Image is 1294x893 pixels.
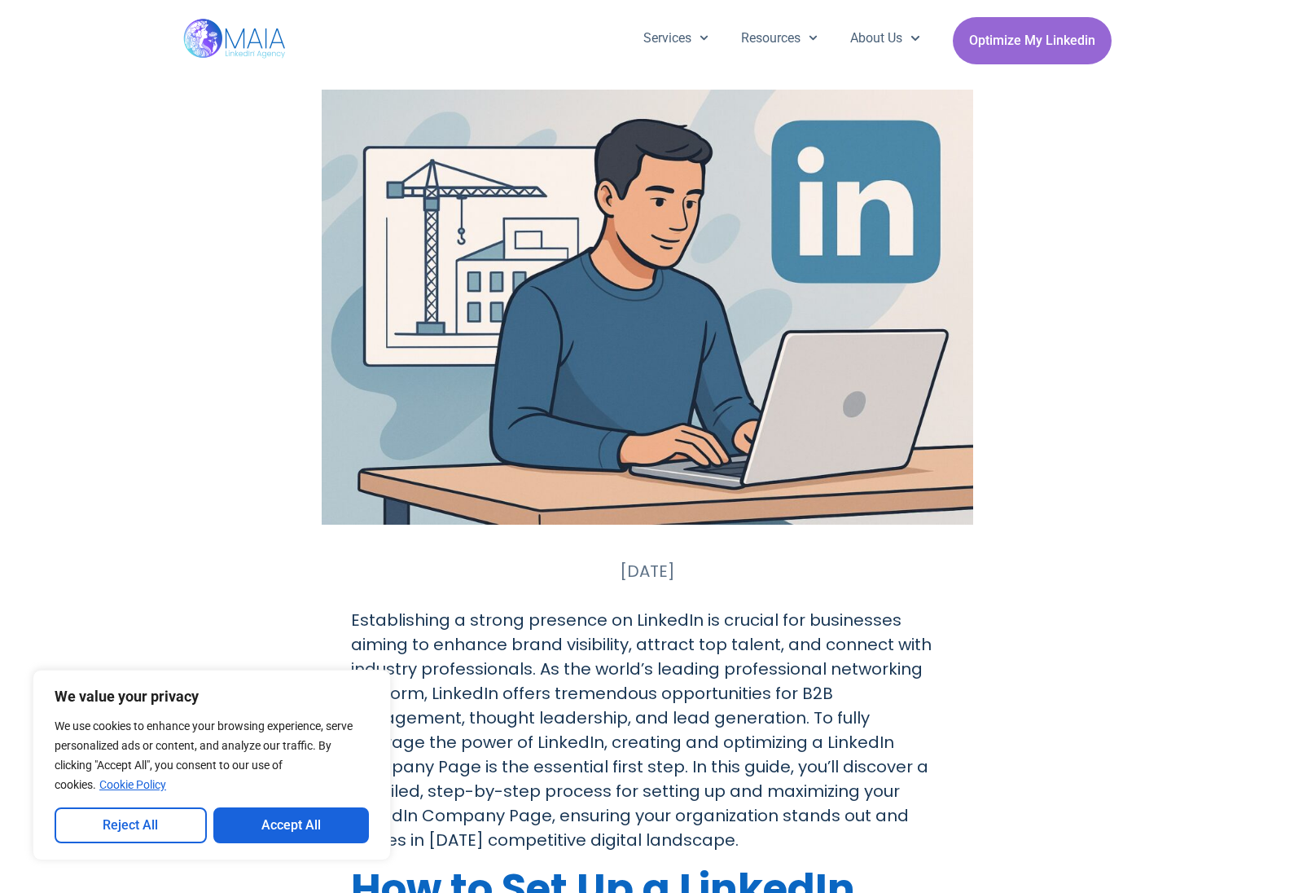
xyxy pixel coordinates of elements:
button: Reject All [55,807,207,843]
p: We use cookies to enhance your browsing experience, serve personalized ads or content, and analyz... [55,716,369,794]
a: Resources [725,17,834,59]
a: Optimize My Linkedin [953,17,1112,64]
time: [DATE] [620,560,675,583]
p: We value your privacy [55,687,369,706]
p: Establishing a strong presence on LinkedIn is crucial for businesses aiming to enhance brand visi... [351,608,944,852]
a: [DATE] [620,559,675,583]
button: Accept All [213,807,370,843]
div: We value your privacy [33,670,391,860]
a: About Us [834,17,936,59]
span: Optimize My Linkedin [969,25,1095,56]
a: Cookie Policy [99,777,167,792]
a: Services [627,17,725,59]
nav: Menu [627,17,937,59]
